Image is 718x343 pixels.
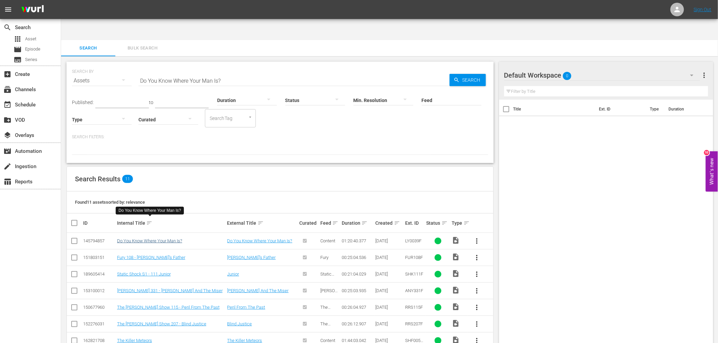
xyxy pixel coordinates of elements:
div: 01:44:03.042 [342,338,374,343]
span: Episode [25,46,40,53]
div: 00:26:04.927 [342,305,374,310]
a: The [PERSON_NAME] Show 115 - Peril From The Past [117,305,220,310]
span: The [PERSON_NAME] Show [320,321,338,342]
div: [DATE] [376,255,403,260]
span: Channels [3,85,12,94]
a: The Killer Meteors [117,338,152,343]
span: more_vert [700,71,708,79]
span: Series [25,56,37,63]
button: more_vert [469,316,485,332]
button: more_vert [469,249,485,266]
span: more_vert [473,303,481,311]
span: to [149,100,153,105]
button: Open [247,114,253,120]
button: more_vert [469,266,485,282]
span: Search [3,23,12,32]
a: Fury 108 - [PERSON_NAME]'s Father [117,255,185,260]
span: Create [3,70,12,78]
span: menu [4,5,12,14]
a: Blind Justice [227,321,252,326]
span: sort [258,220,264,226]
span: Content [320,238,335,243]
th: Duration [664,100,705,119]
span: sort [441,220,448,226]
div: Do You Know Where Your Man Is? [118,208,181,214]
span: Fury [320,255,328,260]
div: [DATE] [376,238,403,243]
span: more_vert [473,270,481,278]
span: SHK111F [405,271,423,277]
span: Video [452,269,460,278]
span: sort [464,220,470,226]
button: more_vert [469,299,485,316]
button: Open Feedback Widget [706,152,718,192]
span: Search Results [75,175,120,183]
div: 150677960 [83,305,115,310]
button: more_vert [469,283,485,299]
div: 00:25:03.935 [342,288,374,293]
span: sort [361,220,367,226]
div: Default Workspace [504,66,700,85]
div: 151803151 [83,255,115,260]
p: Search Filters: [72,134,488,140]
div: ID [83,220,115,226]
div: Curated [299,220,318,226]
span: more_vert [473,237,481,245]
span: more_vert [473,320,481,328]
span: VOD [3,116,12,124]
div: 00:25:04.536 [342,255,374,260]
span: RRS207F [405,321,423,326]
span: [PERSON_NAME] [320,288,338,298]
span: LY0039F [405,238,421,243]
div: [DATE] [376,321,403,326]
span: Overlays [3,131,12,139]
div: 01:20:40.377 [342,238,374,243]
th: Ext. ID [595,100,646,119]
a: The Killer Meteors [227,338,262,343]
div: 153100012 [83,288,115,293]
a: Peril From The Past [227,305,265,310]
span: 0 [563,69,571,83]
span: Search [460,74,486,86]
div: 00:21:04.029 [342,271,374,277]
span: more_vert [473,287,481,295]
span: 11 [122,175,133,183]
div: 10 [704,150,710,156]
span: Video [452,319,460,327]
span: Series [14,56,22,64]
a: [PERSON_NAME]'s Father [227,255,276,260]
div: 189605414 [83,271,115,277]
span: FUR108F [405,255,423,260]
span: Video [452,253,460,261]
div: Feed [320,219,339,227]
div: [DATE] [376,338,403,343]
div: Assets [72,71,132,90]
a: The [PERSON_NAME] Show 207 - Blind Justice [117,321,206,326]
div: [DATE] [376,305,403,310]
span: Asset [25,36,36,42]
span: sort [146,220,152,226]
span: Automation [3,147,12,155]
a: [PERSON_NAME] And The Miser [227,288,289,293]
img: ans4CAIJ8jUAAAAAAAAAAAAAAAAAAAAAAAAgQb4GAAAAAAAAAAAAAAAAAAAAAAAAJMjXAAAAAAAAAAAAAAAAAAAAAAAAgAT5G... [16,2,49,18]
div: [DATE] [376,271,403,277]
div: 145794857 [83,238,115,243]
span: Video [452,303,460,311]
a: [PERSON_NAME] 331 - [PERSON_NAME] And The Miser [117,288,223,293]
span: Published: [72,100,94,105]
div: [DATE] [376,288,403,293]
span: Reports [3,178,12,186]
div: Duration [342,219,374,227]
div: Ext. ID [405,220,424,226]
a: Junior [227,271,239,277]
button: more_vert [469,233,485,249]
th: Type [646,100,664,119]
div: 152276031 [83,321,115,326]
span: Ingestion [3,162,12,170]
button: more_vert [700,67,708,83]
div: 162821708 [83,338,115,343]
a: Sign Out [694,7,712,12]
div: Status [427,219,450,227]
span: Asset [14,35,22,43]
span: Search [65,44,111,52]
